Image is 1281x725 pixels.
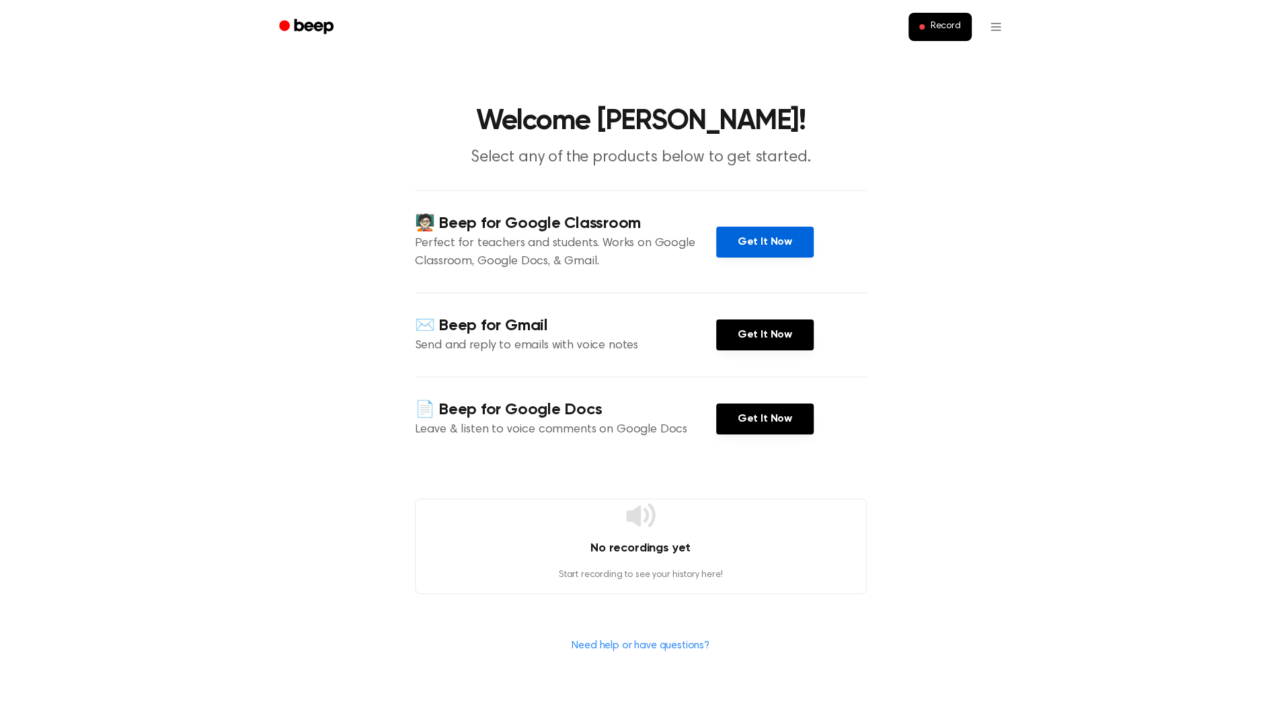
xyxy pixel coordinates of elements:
h4: No recordings yet [416,539,866,558]
button: Record [908,13,971,41]
a: Beep [270,14,346,40]
button: Open menu [980,11,1012,43]
a: Get It Now [716,319,814,350]
p: Leave & listen to voice comments on Google Docs [415,421,716,439]
h4: ✉️ Beep for Gmail [415,315,716,337]
h4: 🧑🏻‍🏫 Beep for Google Classroom [415,213,716,235]
p: Send and reply to emails with voice notes [415,337,716,355]
span: Record [930,21,960,33]
a: Need help or have questions? [572,640,709,651]
p: Select any of the products below to get started. [383,147,899,169]
h1: Welcome [PERSON_NAME]! [297,108,985,136]
h4: 📄 Beep for Google Docs [415,399,716,421]
p: Perfect for teachers and students. Works on Google Classroom, Google Docs, & Gmail. [415,235,716,271]
a: Get It Now [716,404,814,434]
p: Start recording to see your history here! [416,568,866,582]
a: Get It Now [716,227,814,258]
